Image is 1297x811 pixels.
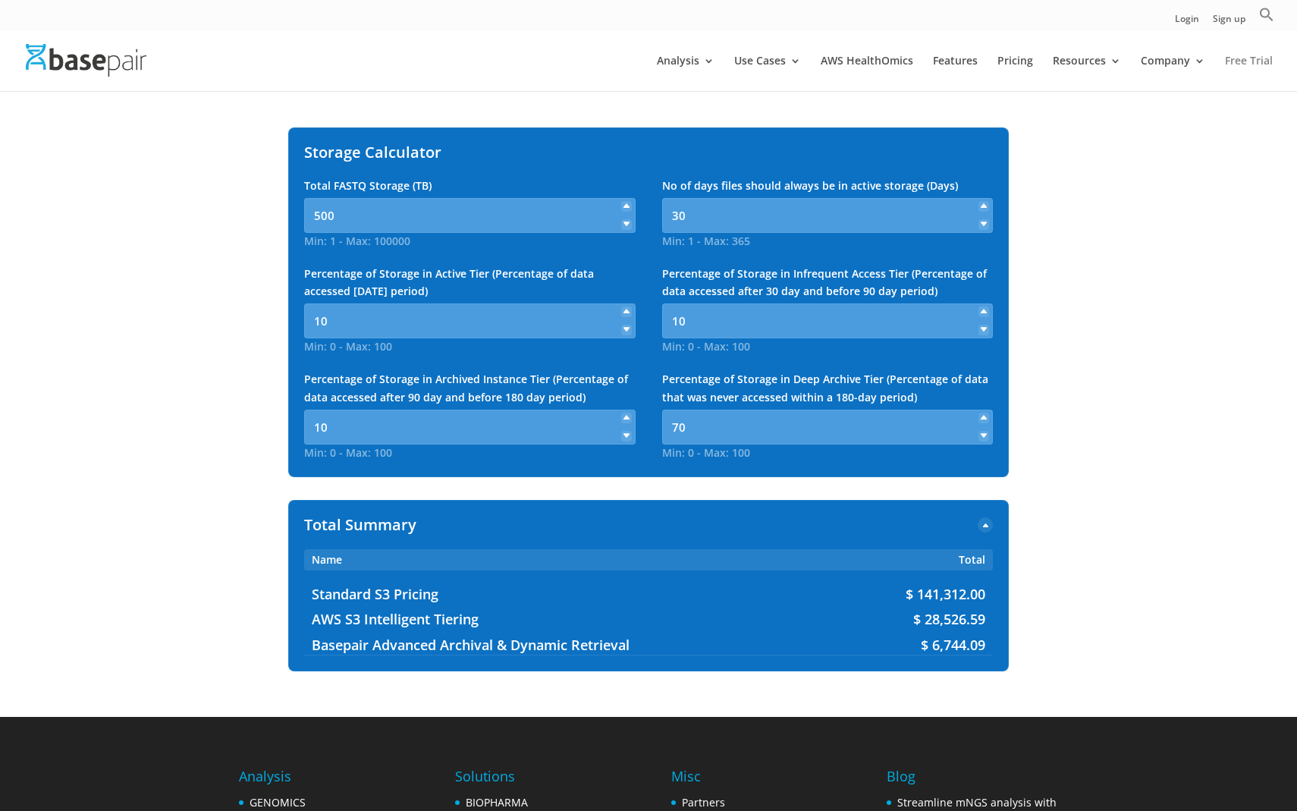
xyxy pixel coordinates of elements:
span: Min: 0 [662,445,694,460]
span: $ 141,312.00 [906,586,985,604]
span: Total FASTQ Storage (TB) [304,178,432,193]
a: AWS HealthOmics [821,55,913,91]
span: - [339,234,343,248]
span: - [339,445,343,460]
span: - [697,445,701,460]
span: No of days files should always be in active storage (Days) [662,178,958,193]
span: Percentage of Storage in Active Tier (Percentage of data accessed [DATE] period) [304,266,594,299]
h4: Blog [887,766,1057,794]
a: Pricing [997,55,1033,91]
a: Free Trial [1225,55,1273,91]
span: Max: 100 [346,339,392,354]
h4: Solutions [455,766,626,794]
span: $ 28,526.59 [913,611,985,629]
span: Max: 100000 [346,234,410,248]
span: - [339,339,343,354]
span: Min: 1 [304,234,336,248]
span: Percentage of Storage in Infrequent Access Tier (Percentage of data accessed after 30 day and bef... [662,266,987,299]
a: GENOMICS [250,795,306,809]
span: Min: 0 [304,445,336,460]
div: Total Summary [304,516,416,534]
span: Max: 100 [704,445,750,460]
span: Percentage of Storage in Deep Archive Tier (Percentage of data that was never accessed within a 1... [662,372,988,404]
span: Name [312,553,648,567]
a: Use Cases [734,55,801,91]
span: $ 6,744.09 [921,637,985,655]
a: Search Icon Link [1259,7,1274,30]
span: Total [648,553,985,567]
a: Analysis [657,55,714,91]
span: Standard S3 Pricing [312,586,817,604]
span: Min: 0 [662,339,694,354]
span: AWS S3 Intelligent Tiering [312,611,817,629]
span: - [697,339,701,354]
span: Basepair Advanced Archival & Dynamic Retrieval [312,637,817,655]
a: Company [1141,55,1205,91]
img: Basepair [26,44,146,77]
span: Min: 1 [662,234,694,248]
span: Percentage of Storage in Archived Instance Tier (Percentage of data accessed after 90 day and bef... [304,372,628,404]
a: Features [933,55,978,91]
span: Max: 100 [704,339,750,354]
span: Max: 365 [704,234,750,248]
span: - [697,234,701,248]
a: Resources [1053,55,1121,91]
a: Login [1175,14,1199,30]
h4: Misc [671,766,770,794]
svg: Search [1259,7,1274,22]
h4: Analysis [239,766,397,794]
a: Partners [682,795,725,809]
span: Min: 0 [304,339,336,354]
a: BIOPHARMA [466,795,528,809]
a: Sign up [1213,14,1245,30]
span: Max: 100 [346,445,392,460]
div: Storage Calculator [304,143,993,162]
